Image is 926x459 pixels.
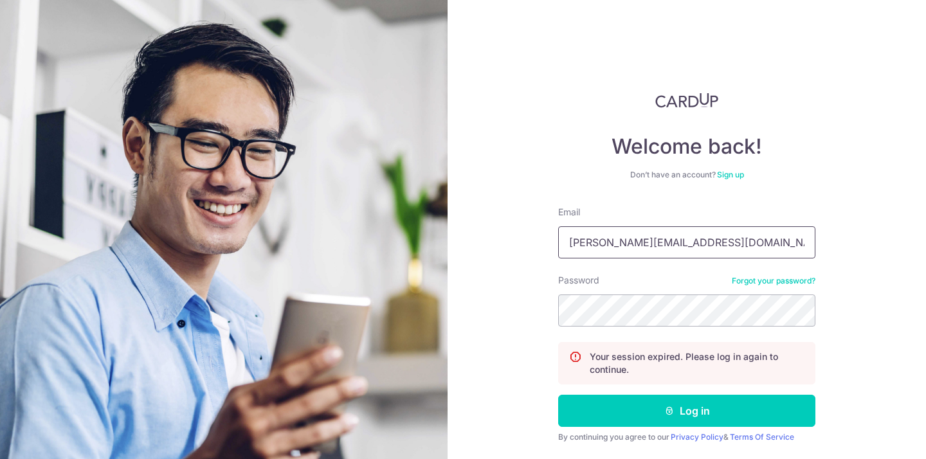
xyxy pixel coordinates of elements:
label: Email [558,206,580,219]
a: Sign up [717,170,744,179]
img: CardUp Logo [655,93,718,108]
a: Forgot your password? [732,276,815,286]
a: Terms Of Service [730,432,794,442]
p: Your session expired. Please log in again to continue. [590,350,804,376]
h4: Welcome back! [558,134,815,159]
a: Privacy Policy [671,432,723,442]
div: By continuing you agree to our & [558,432,815,442]
button: Log in [558,395,815,427]
div: Don’t have an account? [558,170,815,180]
label: Password [558,274,599,287]
input: Enter your Email [558,226,815,258]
